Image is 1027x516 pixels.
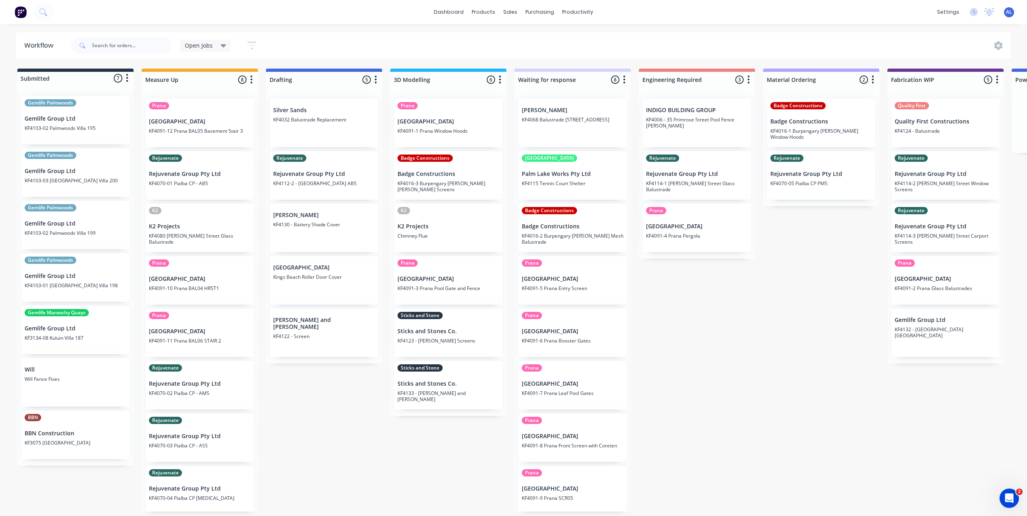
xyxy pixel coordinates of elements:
[25,125,126,131] p: KF4103-02 Palmwoods Villa 195
[522,485,623,492] p: [GEOGRAPHIC_DATA]
[25,335,126,341] p: KF3134-08 Kuluin Villa 187
[397,128,499,134] p: KF4091-1 Prana Window Hoods
[397,207,410,214] div: K2
[521,6,558,18] div: purchasing
[397,276,499,282] p: [GEOGRAPHIC_DATA]
[646,107,748,114] p: INDIGO BUILDING GROUP
[397,118,499,125] p: [GEOGRAPHIC_DATA]
[15,6,27,18] img: Factory
[149,259,169,267] div: Prana
[522,180,623,186] p: KF4115 Tennis Court Shelter
[146,204,254,252] div: K2K2 ProjectsKF4080 [PERSON_NAME] Street Glass Balustrade
[273,180,375,186] p: KF4112-2 - [GEOGRAPHIC_DATA] ABS
[25,168,126,175] p: Gemlife Group Ltd
[522,364,542,372] div: Prana
[895,118,996,125] p: Quality First Constructions
[273,317,375,330] p: [PERSON_NAME] and [PERSON_NAME]
[21,358,130,407] div: WillWill Fence Fixes
[397,312,443,319] div: Sticks and Stone
[895,317,996,324] p: Gemlife Group Ltd
[646,171,748,178] p: Rejuvenate Group Pty Ltd
[92,38,172,54] input: Search for orders...
[146,466,254,514] div: RejuvenateRejuvenate Group Pty LtdKF4070-04 Pialba CP [MEDICAL_DATA]
[519,466,627,514] div: Prana[GEOGRAPHIC_DATA]KF4091-9 Prana SCR05
[270,256,378,305] div: [GEOGRAPHIC_DATA]Kings Beach Roller Door Cover
[149,469,182,476] div: Rejuvenate
[25,273,126,280] p: Gemlife Group Ltd
[646,117,748,129] p: KF4006 - 35 Primrose Street Pool Fence [PERSON_NAME]
[519,204,627,252] div: Badge ConstructionsBadge ConstructionsKF4016-2 Burpengary [PERSON_NAME] Mesh Balustrade
[149,390,251,396] p: KF4070-02 Pialba CP - AMS
[646,233,748,239] p: KF4091-4 Prana Pergola
[21,411,130,459] div: BBNBBN ConstructionKF3075 [GEOGRAPHIC_DATA]
[522,495,623,501] p: KF4091-9 Prana SCR05
[25,376,126,382] p: Will Fence Fixes
[25,152,76,159] div: Gemlife Palmwoods
[149,223,251,230] p: K2 Projects
[643,204,751,252] div: Prana[GEOGRAPHIC_DATA]KF4091-4 Prana Pergola
[891,151,1000,200] div: RejuvenateRejuvenate Group Pty LtdKF4114-2 [PERSON_NAME] Street Window Screens
[397,328,499,335] p: Sticks and Stones Co.
[519,309,627,357] div: Prana[GEOGRAPHIC_DATA]KF4091-6 Prana Booster Gates
[895,128,996,134] p: KF4124 - Balustrade
[397,233,499,239] p: Chimney Flue
[21,201,130,249] div: Gemlife PalmwoodsGemlife Group LtdKF4103-02 Palmwoods Villa 199
[1016,489,1023,495] span: 2
[149,495,251,501] p: KF4070-04 Pialba CP [MEDICAL_DATA]
[149,285,251,291] p: KF4091-10 Prana BAL04 HRST1
[519,151,627,200] div: [GEOGRAPHIC_DATA]Palm Lake Works Pty LtdKF4115 Tennis Court Shelter
[895,102,929,109] div: Quality First
[770,155,803,162] div: Rejuvenate
[185,41,213,50] span: Open Jobs
[149,180,251,186] p: KF4070-01 Pialba CP - ABS
[25,282,126,288] p: KF4103-01 [GEOGRAPHIC_DATA] Villa 198
[895,180,996,192] p: KF4114-2 [PERSON_NAME] Street Window Screens
[522,171,623,178] p: Palm Lake Works Pty Ltd
[522,117,623,123] p: KF4068 Balustrade [STREET_ADDRESS]
[25,115,126,122] p: Gemlife Group Ltd
[149,338,251,344] p: KF4091-11 Prana BAL06 STAIR 2
[522,390,623,396] p: KF4091-7 Prana Leaf Pool Gates
[770,180,872,186] p: KF4070-05 Pialba CP PMS
[397,102,418,109] div: Prana
[891,204,1000,252] div: RejuvenateRejuvenate Group Pty LtdKF4114-3 [PERSON_NAME] Street Carport Screens
[397,223,499,230] p: K2 Projects
[522,443,623,449] p: KF4091-8 Prana Front Screen with Coreten
[146,309,254,357] div: Prana[GEOGRAPHIC_DATA]KF4091-11 Prana BAL06 STAIR 2
[895,207,928,214] div: Rejuvenate
[149,380,251,387] p: Rejuvenate Group Pty Ltd
[149,102,169,109] div: Prana
[895,326,996,338] p: KF4132 - [GEOGRAPHIC_DATA] [GEOGRAPHIC_DATA]
[146,361,254,409] div: RejuvenateRejuvenate Group Pty LtdKF4070-02 Pialba CP - AMS
[25,440,126,446] p: KF3075 [GEOGRAPHIC_DATA]
[397,155,453,162] div: Badge Constructions
[891,256,1000,305] div: Prana[GEOGRAPHIC_DATA]KF4091-2 Prana Glass Balustrades
[273,117,375,123] p: KF4032 Balustrade Replacement
[522,433,623,440] p: [GEOGRAPHIC_DATA]
[25,204,76,211] div: Gemlife Palmwoods
[397,364,443,372] div: Sticks and Stone
[895,276,996,282] p: [GEOGRAPHIC_DATA]
[146,151,254,200] div: RejuvenateRejuvenate Group Pty LtdKF4070-01 Pialba CP - ABS
[25,220,126,227] p: Gemlife Group Ltd
[767,99,875,147] div: Badge ConstructionsBadge ConstructionsKF4016-1 Burpengary [PERSON_NAME] Window Hoods
[522,380,623,387] p: [GEOGRAPHIC_DATA]
[1000,489,1019,508] iframe: Intercom live chat
[149,433,251,440] p: Rejuvenate Group Pty Ltd
[522,276,623,282] p: [GEOGRAPHIC_DATA]
[522,285,623,291] p: KF4091-5 Prana Entry Screen
[149,118,251,125] p: [GEOGRAPHIC_DATA]
[25,366,126,373] p: Will
[522,207,577,214] div: Badge Constructions
[519,414,627,462] div: Prana[GEOGRAPHIC_DATA]KF4091-8 Prana Front Screen with Coreten
[25,230,126,236] p: KF4103-02 Palmwoods Villa 199
[270,204,378,252] div: [PERSON_NAME]KF4130 - Battery Shade Cover
[273,155,306,162] div: Rejuvenate
[149,417,182,424] div: Rejuvenate
[895,155,928,162] div: Rejuvenate
[25,257,76,264] div: Gemlife Palmwoods
[430,6,468,18] a: dashboard
[522,338,623,344] p: KF4091-6 Prana Booster Gates
[149,171,251,178] p: Rejuvenate Group Pty Ltd
[522,417,542,424] div: Prana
